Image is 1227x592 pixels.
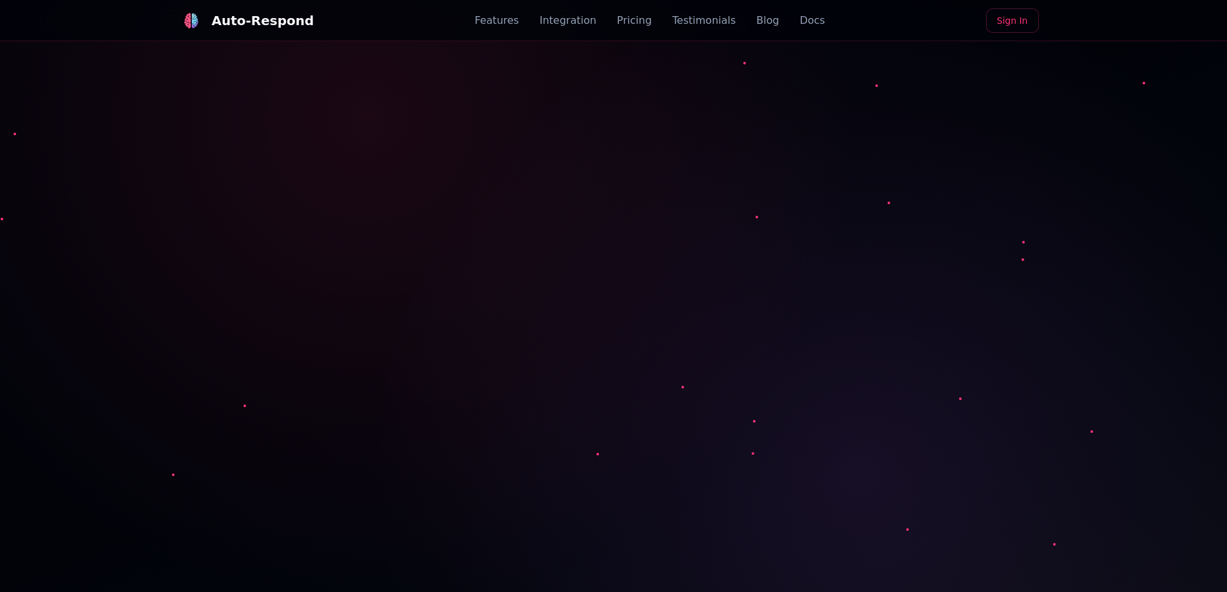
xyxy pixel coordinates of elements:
a: Auto-Respond [178,8,314,33]
a: Testimonials [672,13,736,28]
img: logo.svg [183,13,198,28]
a: Features [475,13,519,28]
a: Docs [800,13,825,28]
a: Sign In [986,8,1039,33]
div: Auto-Respond [212,12,314,30]
a: Pricing [617,13,652,28]
a: Blog [756,13,779,28]
a: Integration [540,13,596,28]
